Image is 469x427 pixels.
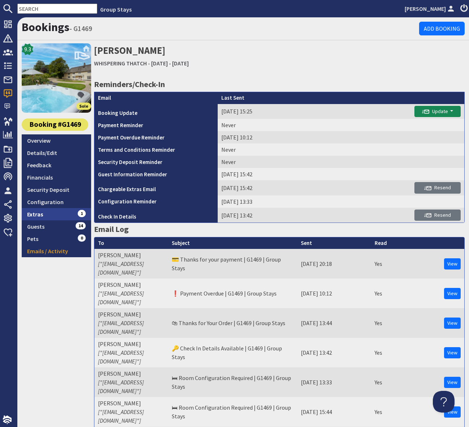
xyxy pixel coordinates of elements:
a: View [444,318,461,329]
td: 🛏 Room Configuration Required | G1469 | Group Stays [168,397,297,427]
span: - [148,60,150,67]
td: Yes [371,249,391,279]
a: Group Stays [100,6,132,13]
h3: Email Log [94,223,465,235]
i: ["[EMAIL_ADDRESS][DOMAIN_NAME]"] [98,408,144,424]
th: Last Sent [218,92,341,104]
td: [DATE] 15:25 [218,104,341,119]
a: [PERSON_NAME] [405,4,456,13]
span: 1 [78,210,86,217]
td: Yes [371,279,391,308]
h3: Reminders/Check-In [94,78,465,90]
td: Never [218,143,341,156]
button: Update [414,106,461,117]
td: Yes [371,397,391,427]
td: [PERSON_NAME] [94,338,168,367]
span: Sole [76,103,91,110]
span: Update [422,108,448,115]
td: 🛍 Thanks for Your Order | G1469 | Group Stays [168,308,297,338]
a: Extras1 [22,208,91,220]
td: [DATE] 13:44 [297,308,371,338]
img: staytech_i_w-64f4e8e9ee0a9c174fd5317b4b171b261742d2d393467e5bdba4413f4f884c10.svg [3,415,12,424]
button: Resend [414,182,461,194]
td: [DATE] 15:42 [218,168,341,180]
th: Configuration Reminder [94,195,218,208]
td: [PERSON_NAME] [94,308,168,338]
a: Emails / Activity [22,245,91,257]
a: View [444,347,461,358]
i: ["[EMAIL_ADDRESS][DOMAIN_NAME]"] [98,379,144,394]
a: Add Booking [419,22,465,35]
iframe: Toggle Customer Support [433,391,455,413]
a: View [444,258,461,269]
th: Security Deposit Reminder [94,156,218,168]
i: ["[EMAIL_ADDRESS][DOMAIN_NAME]"] [98,319,144,335]
a: View [444,288,461,299]
span: Resend [424,184,451,191]
td: [PERSON_NAME] [94,397,168,427]
td: [DATE] 10:12 [297,279,371,308]
td: [PERSON_NAME] [94,367,168,397]
th: To [94,237,168,249]
td: [PERSON_NAME] [94,249,168,279]
small: - G1469 [69,24,92,33]
th: Sent [297,237,371,249]
td: [DATE] 15:44 [297,397,371,427]
a: Booking #G1469 [22,118,88,131]
th: Payment Reminder [94,119,218,131]
td: ❗ Payment Overdue | G1469 | Group Stays [168,279,297,308]
a: Pets0 [22,233,91,245]
span: 0 [78,234,86,242]
th: Read [371,237,391,249]
a: Configuration [22,196,91,208]
td: [PERSON_NAME] [94,279,168,308]
img: WHISPERING THATCH's icon [22,43,91,113]
td: [DATE] 13:42 [218,208,341,223]
a: Financials [22,171,91,184]
td: Yes [371,367,391,397]
i: ["[EMAIL_ADDRESS][DOMAIN_NAME]"] [98,260,144,276]
td: [DATE] 13:33 [297,367,371,397]
span: 14 [76,222,86,229]
th: Check In Details [94,208,218,223]
td: Never [218,119,341,131]
span: Resend [424,212,451,218]
td: 🛏 Room Configuration Required | G1469 | Group Stays [168,367,297,397]
a: Overview [22,134,91,147]
a: Guests14 [22,220,91,233]
th: Booking Update [94,104,218,119]
th: Subject [168,237,297,249]
td: [DATE] 10:12 [218,131,341,143]
th: Guest Information Reminder [94,168,218,180]
a: Details/Edit [22,147,91,159]
td: Never [218,156,341,168]
td: [DATE] 20:18 [297,249,371,279]
a: WHISPERING THATCH [94,60,147,67]
td: Yes [371,338,391,367]
span: 9.3 [24,45,31,53]
button: Resend [414,210,461,221]
i: ["[EMAIL_ADDRESS][DOMAIN_NAME]"] [98,349,144,365]
h2: [PERSON_NAME] [94,43,465,69]
td: 💳 Thanks for your payment | G1469 | Group Stays [168,249,297,279]
a: [DATE] - [DATE] [151,60,189,67]
th: Payment Overdue Reminder [94,131,218,143]
td: 🔑 Check In Details Available | G1469 | Group Stays [168,338,297,367]
td: [DATE] 15:42 [218,180,341,195]
i: ["[EMAIL_ADDRESS][DOMAIN_NAME]"] [98,290,144,306]
a: Feedback [22,159,91,171]
a: WHISPERING THATCH's icon9.3Sole [22,43,91,113]
input: SEARCH [17,4,97,14]
a: View [444,377,461,388]
th: Email [94,92,218,104]
td: [DATE] 13:33 [218,195,341,208]
th: Chargeable Extras Email [94,180,218,195]
td: Yes [371,308,391,338]
td: [DATE] 13:42 [297,338,371,367]
th: Terms and Conditions Reminder [94,143,218,156]
a: Security Deposit [22,184,91,196]
a: Bookings [22,20,69,34]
